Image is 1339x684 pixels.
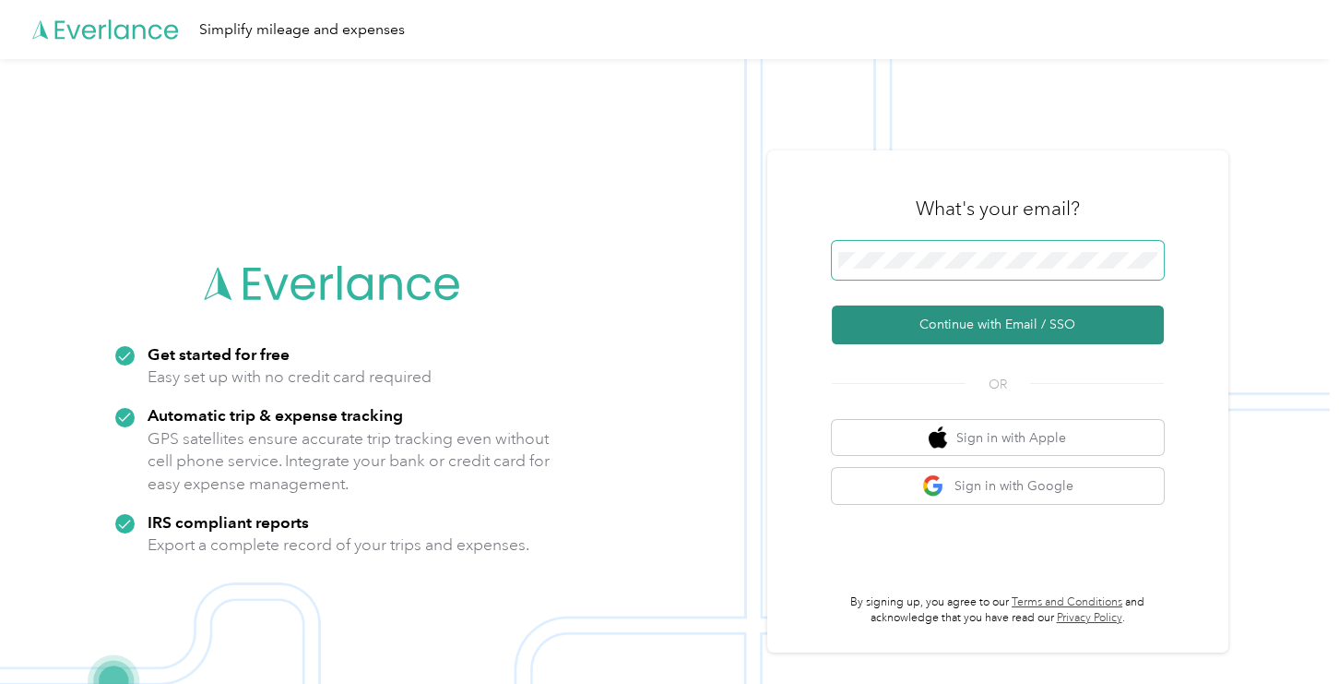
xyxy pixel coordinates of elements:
[1057,611,1122,625] a: Privacy Policy
[148,427,551,496] p: GPS satellites ensure accurate trip tracking even without cell phone service. Integrate your bank...
[148,405,403,425] strong: Automatic trip & expense tracking
[148,344,290,364] strong: Get started for free
[832,468,1164,504] button: google logoSign in with Google
[966,375,1030,394] span: OR
[832,594,1164,627] p: By signing up, you agree to our and acknowledge that you have read our .
[832,420,1164,456] button: apple logoSign in with Apple
[148,512,309,532] strong: IRS compliant reports
[199,18,405,42] div: Simplify mileage and expenses
[148,366,432,389] p: Easy set up with no credit card required
[832,306,1164,344] button: Continue with Email / SSO
[1012,595,1122,609] a: Terms and Conditions
[148,534,529,557] p: Export a complete record of your trips and expenses.
[916,196,1080,222] h3: What's your email?
[922,474,945,498] img: google logo
[929,426,947,450] img: apple logo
